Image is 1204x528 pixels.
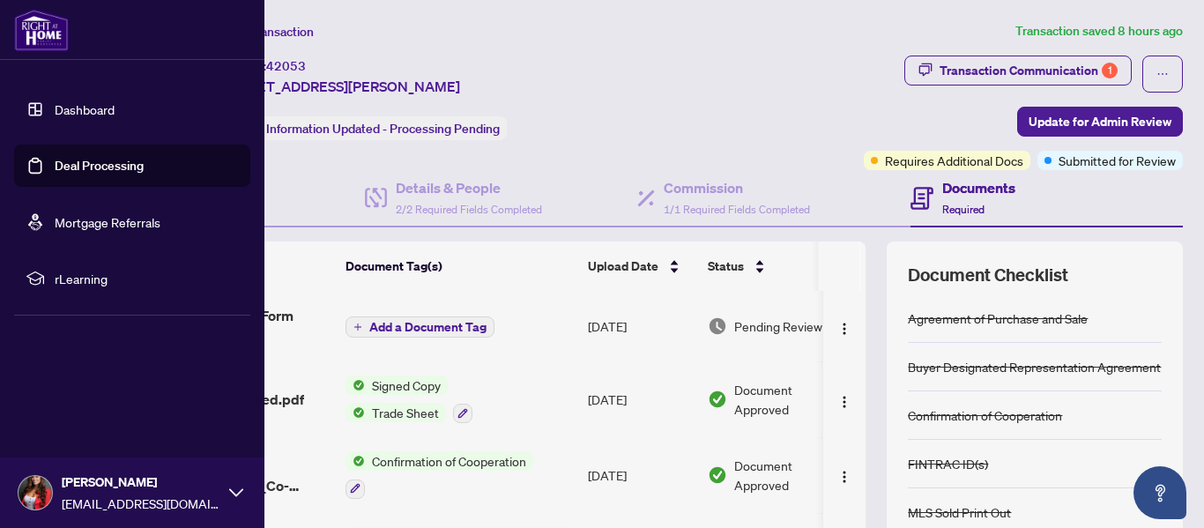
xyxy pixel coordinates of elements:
[346,376,472,423] button: Status IconSigned CopyStatus IconTrade Sheet
[219,76,460,97] span: [STREET_ADDRESS][PERSON_NAME]
[908,309,1088,328] div: Agreement of Purchase and Sale
[837,470,851,484] img: Logo
[708,390,727,409] img: Document Status
[942,177,1015,198] h4: Documents
[396,177,542,198] h4: Details & People
[369,321,487,333] span: Add a Document Tag
[346,403,365,422] img: Status Icon
[664,203,810,216] span: 1/1 Required Fields Completed
[734,316,822,336] span: Pending Review
[1133,466,1186,519] button: Open asap
[55,101,115,117] a: Dashboard
[1059,151,1176,170] span: Submitted for Review
[346,451,533,499] button: Status IconConfirmation of Cooperation
[708,465,727,485] img: Document Status
[942,203,985,216] span: Required
[588,257,658,276] span: Upload Date
[908,502,1011,522] div: MLS Sold Print Out
[55,269,238,288] span: rLearning
[1102,63,1118,78] div: 1
[55,158,144,174] a: Deal Processing
[338,242,581,291] th: Document Tag(s)
[837,395,851,409] img: Logo
[1156,68,1169,80] span: ellipsis
[346,316,494,338] button: Add a Document Tag
[365,376,448,395] span: Signed Copy
[734,456,844,495] span: Document Approved
[346,451,365,471] img: Status Icon
[664,177,810,198] h4: Commission
[701,242,851,291] th: Status
[365,403,446,422] span: Trade Sheet
[734,380,844,419] span: Document Approved
[219,24,314,40] span: View Transaction
[353,323,362,331] span: plus
[581,437,701,513] td: [DATE]
[1017,107,1183,137] button: Update for Admin Review
[396,203,542,216] span: 2/2 Required Fields Completed
[830,461,858,489] button: Logo
[830,312,858,340] button: Logo
[266,58,306,74] span: 42053
[581,291,701,361] td: [DATE]
[830,385,858,413] button: Logo
[19,476,52,509] img: Profile Icon
[908,357,1161,376] div: Buyer Designated Representation Agreement
[62,494,220,513] span: [EMAIL_ADDRESS][DOMAIN_NAME]
[219,116,507,140] div: Status:
[266,121,500,137] span: Information Updated - Processing Pending
[940,56,1118,85] div: Transaction Communication
[908,263,1068,287] span: Document Checklist
[62,472,220,492] span: [PERSON_NAME]
[904,56,1132,86] button: Transaction Communication1
[908,405,1062,425] div: Confirmation of Cooperation
[908,454,988,473] div: FINTRAC ID(s)
[581,242,701,291] th: Upload Date
[708,316,727,336] img: Document Status
[837,322,851,336] img: Logo
[346,316,494,338] button: Add a Document Tag
[55,214,160,230] a: Mortgage Referrals
[346,376,365,395] img: Status Icon
[365,451,533,471] span: Confirmation of Cooperation
[14,9,69,51] img: logo
[885,151,1023,170] span: Requires Additional Docs
[1015,21,1183,41] article: Transaction saved 8 hours ago
[708,257,744,276] span: Status
[581,361,701,437] td: [DATE]
[1029,108,1171,136] span: Update for Admin Review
